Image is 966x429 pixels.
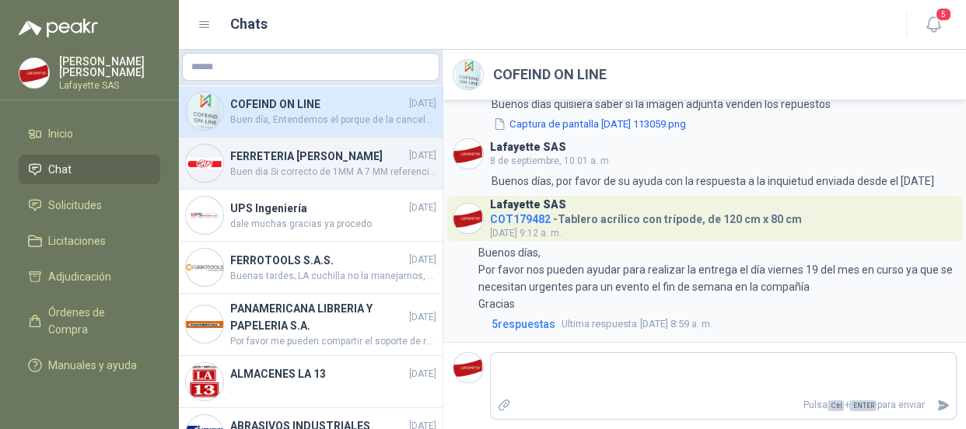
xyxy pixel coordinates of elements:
p: Buenos días, por favor de su ayuda con la respuesta a la inquietud enviada desde el [DATE] [492,173,934,190]
span: Adjudicación [48,268,111,285]
h3: Lafayette SAS [490,201,566,209]
span: Chat [48,161,72,178]
a: Licitaciones [19,226,160,256]
span: COT179482 [490,213,551,225]
button: Enviar [930,392,956,419]
span: [DATE] 8:59 a. m. [562,316,712,332]
span: [DATE] [409,201,436,215]
span: Inicio [48,125,73,142]
img: Company Logo [453,353,483,382]
span: Licitaciones [48,232,106,249]
a: Manuales y ayuda [19,351,160,380]
span: [DATE] 9:12 a. m. [490,228,562,239]
a: Company LogoFERROTOOLS S.A.S.[DATE]Buenas tardes; LA cuchilla no la manejamos, solo el producto c... [179,242,443,294]
img: Company Logo [186,305,223,343]
a: Company LogoALMACENES LA 13[DATE]. [179,356,443,408]
a: 5respuestasUltima respuesta[DATE] 8:59 a. m. [488,316,957,333]
a: Company LogoFERRETERIA [PERSON_NAME][DATE]Buen dia Si correcto de 1MM A 7 MM referencia 186-105 D... [179,138,443,190]
a: Chat [19,155,160,184]
img: Company Logo [186,92,223,130]
span: Ultima respuesta [562,316,637,332]
h4: - Tablero acrílico con trípode, de 120 cm x 80 cm [490,209,802,224]
img: Logo peakr [19,19,98,37]
span: dale muchas gracias ya procedo [230,217,436,232]
span: Buenas tardes; LA cuchilla no la manejamos, solo el producto completo. [230,269,436,284]
span: 8 de septiembre, 10:01 a. m. [490,155,611,166]
h4: PANAMERICANA LIBRERIA Y PAPELERIA S.A. [230,300,406,334]
img: Company Logo [186,249,223,286]
span: Ctrl [828,400,844,411]
button: Captura de pantalla [DATE] 113059.png [492,116,688,132]
h4: FERROTOOLS S.A.S. [230,252,406,269]
span: Por favor me pueden compartir el soporte de recibido ya que no se encuentra la mercancía [230,334,436,349]
h4: FERRETERIA [PERSON_NAME] [230,148,406,165]
span: Buen dia Si correcto de 1MM A 7 MM referencia 186-105 De Mitutoyo [230,165,436,180]
img: Company Logo [19,58,49,88]
p: [PERSON_NAME] [PERSON_NAME] [59,56,160,78]
span: [DATE] [409,148,436,163]
img: Company Logo [186,363,223,400]
a: Solicitudes [19,190,160,220]
h1: Chats [230,13,268,35]
img: Company Logo [186,145,223,182]
img: Company Logo [453,60,483,89]
p: Pulsa + para enviar [517,392,931,419]
span: Solicitudes [48,197,102,214]
span: Órdenes de Compra [48,304,145,338]
span: ENTER [849,400,877,411]
h2: COFEIND ON LINE [493,64,607,85]
span: [DATE] [409,367,436,382]
h4: UPS Ingeniería [230,200,406,217]
a: Adjudicación [19,262,160,291]
img: Company Logo [453,139,483,169]
span: Manuales y ayuda [48,357,137,374]
label: Adjuntar archivos [491,392,517,419]
span: 5 [935,7,952,22]
span: [DATE] [409,253,436,267]
span: [DATE] [409,96,436,111]
a: Company LogoCOFEIND ON LINE[DATE]Buen día, Entendemos el porque de la cancelación y solicitamos d... [179,85,443,138]
a: Company LogoPANAMERICANA LIBRERIA Y PAPELERIA S.A.[DATE]Por favor me pueden compartir el soporte ... [179,294,443,356]
a: Company LogoUPS Ingeniería[DATE]dale muchas gracias ya procedo [179,190,443,242]
span: Buen día, Entendemos el porque de la cancelación y solicitamos disculpa por los inconvenientes ca... [230,113,436,127]
h3: Lafayette SAS [490,143,566,152]
span: 5 respuesta s [492,316,555,333]
img: Company Logo [453,204,483,233]
a: Órdenes de Compra [19,298,160,344]
h4: COFEIND ON LINE [230,96,406,113]
h4: ALMACENES LA 13 [230,365,406,382]
span: . [230,382,436,397]
p: Buenos días, Por favor nos pueden ayudar para realizar la entrega el día viernes 19 del mes en cu... [478,244,957,312]
p: Lafayette SAS [59,81,160,90]
p: Buenos días quisiera saber si la imagen adjunta venden los repuestos [492,96,831,113]
span: [DATE] [409,310,436,325]
button: 5 [919,11,947,39]
img: Company Logo [186,197,223,234]
a: Inicio [19,119,160,148]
